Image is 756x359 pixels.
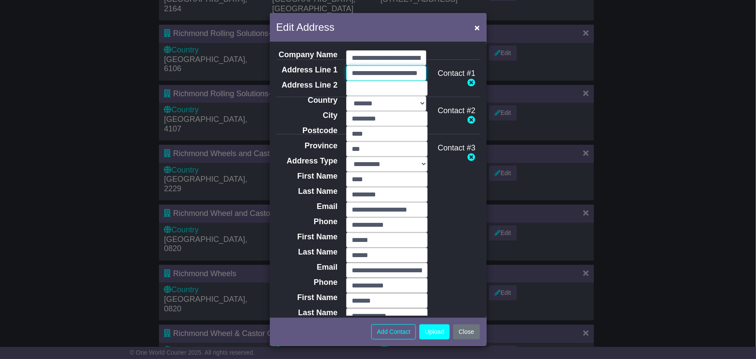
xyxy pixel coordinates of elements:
label: First Name [270,172,342,181]
label: Address Line 2 [270,81,342,90]
label: Last Name [270,308,342,318]
button: Add Contact [371,324,416,339]
label: Last Name [270,187,342,196]
label: Address Type [270,157,342,166]
label: City [270,111,342,121]
span: × [474,23,480,33]
label: Email [270,263,342,272]
label: Email [270,202,342,212]
button: Close [453,324,480,339]
label: Postcode [270,126,342,136]
label: Phone [270,278,342,287]
label: Phone [270,217,342,227]
span: Contact #2 [438,106,475,115]
span: Contact #3 [438,144,475,152]
button: Upload [419,324,450,339]
label: First Name [270,232,342,242]
label: Address Line 1 [270,65,342,75]
span: Contact #1 [438,69,475,78]
label: Company Name [270,50,342,60]
label: Country [270,96,342,105]
button: Close [470,19,484,36]
label: First Name [270,293,342,303]
label: Province [270,141,342,151]
label: Last Name [270,248,342,257]
h5: Edit Address [276,20,335,35]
